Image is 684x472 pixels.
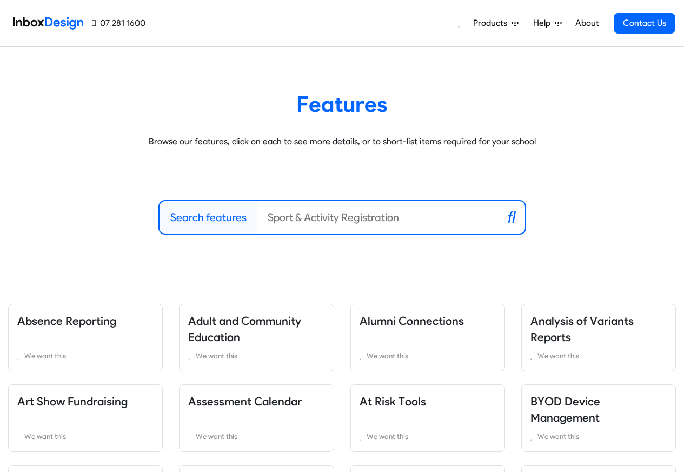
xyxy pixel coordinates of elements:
[469,12,523,34] a: Products
[530,314,634,344] a: Analysis of Variants Reports
[513,304,684,371] div: Analysis of Variants Reports
[171,304,342,371] div: Adult and Community Education
[257,201,499,234] input: Sport & Activity Registration
[530,430,667,443] a: We want this
[533,17,555,30] span: Help
[24,432,66,441] span: We want this
[17,430,154,443] a: We want this
[171,384,342,452] div: Assessment Calendar
[196,351,237,360] span: We want this
[17,349,154,362] a: We want this
[572,12,602,34] a: About
[360,430,496,443] a: We want this
[360,349,496,362] a: We want this
[529,12,566,34] a: Help
[530,395,600,424] a: BYOD Device Management
[367,432,408,441] span: We want this
[170,209,247,225] label: Search features
[16,90,668,118] heading: Features
[530,349,667,362] a: We want this
[188,395,302,408] a: Assessment Calendar
[196,432,237,441] span: We want this
[513,384,684,452] div: BYOD Device Management
[188,314,301,344] a: Adult and Community Education
[188,349,324,362] a: We want this
[342,384,513,452] div: At Risk Tools
[360,314,464,328] a: Alumni Connections
[342,304,513,371] div: Alumni Connections
[92,17,145,30] a: 07 281 1600
[17,314,116,328] a: Absence Reporting
[360,395,426,408] a: At Risk Tools
[24,351,66,360] span: We want this
[614,13,675,34] a: Contact Us
[473,17,512,30] span: Products
[537,432,579,441] span: We want this
[367,351,408,360] span: We want this
[17,395,128,408] a: Art Show Fundraising
[16,135,668,148] p: Browse our features, click on each to see more details, or to short-list items required for your ...
[537,351,579,360] span: We want this
[188,430,324,443] a: We want this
